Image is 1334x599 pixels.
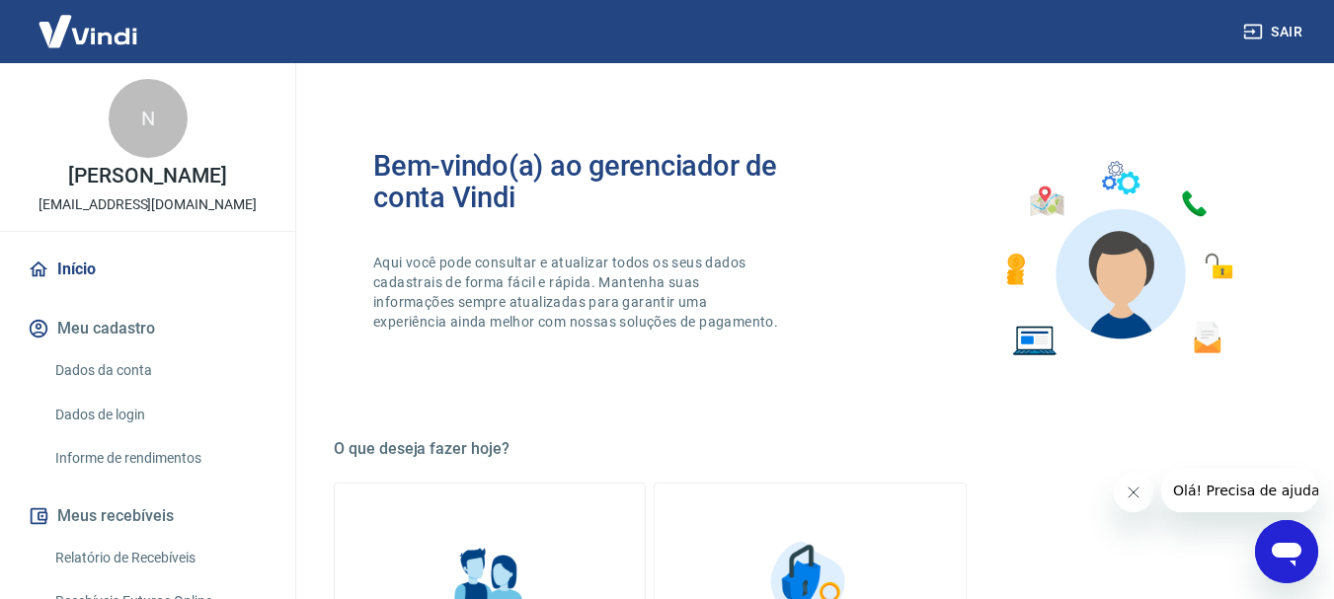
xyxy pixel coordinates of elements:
[68,166,226,187] p: [PERSON_NAME]
[24,1,152,61] img: Vindi
[373,253,782,332] p: Aqui você pode consultar e atualizar todos os seus dados cadastrais de forma fácil e rápida. Mant...
[1255,520,1318,583] iframe: Botão para abrir a janela de mensagens
[47,538,272,578] a: Relatório de Recebíveis
[24,494,272,538] button: Meus recebíveis
[47,350,272,391] a: Dados da conta
[1161,469,1318,512] iframe: Mensagem da empresa
[1239,14,1310,50] button: Sair
[47,395,272,435] a: Dados de login
[39,194,257,215] p: [EMAIL_ADDRESS][DOMAIN_NAME]
[24,307,272,350] button: Meu cadastro
[1114,473,1153,512] iframe: Fechar mensagem
[12,14,166,30] span: Olá! Precisa de ajuda?
[109,79,188,158] div: N
[373,150,811,213] h2: Bem-vindo(a) ao gerenciador de conta Vindi
[334,439,1287,459] h5: O que deseja fazer hoje?
[47,438,272,479] a: Informe de rendimentos
[988,150,1247,368] img: Imagem de um avatar masculino com diversos icones exemplificando as funcionalidades do gerenciado...
[24,248,272,291] a: Início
